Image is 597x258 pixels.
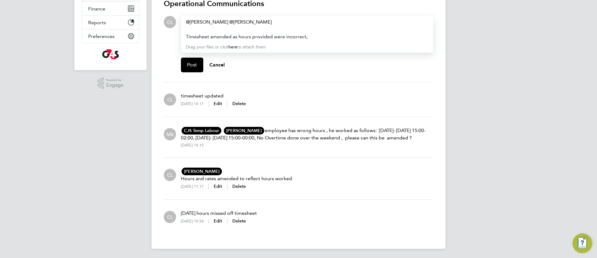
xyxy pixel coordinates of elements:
[187,62,197,68] span: Post
[232,184,246,190] button: Delete
[164,128,176,140] div: Monika krawczyk
[186,19,228,25] a: [PERSON_NAME]
[106,83,123,88] span: Engage
[214,184,222,189] span: Edit
[229,19,272,25] a: [PERSON_NAME]
[167,172,173,178] span: CL
[232,218,246,224] button: Delete
[181,127,433,142] p: employee has wrong hours , he worked as follows: [DATE]- [DATE] 15:00-02:00, [DATE]- [DATE] 15:00...
[167,19,173,25] span: CL
[181,143,204,148] div: [DATE] 14:15
[214,184,222,190] button: Edit
[167,96,173,103] span: CL
[182,168,222,175] span: [PERSON_NAME]
[232,101,246,106] span: Delete
[82,16,139,29] button: Reports
[181,184,208,189] div: [DATE] 11:17
[214,218,222,224] span: Edit
[106,78,123,83] span: Powered by
[214,101,222,106] span: Edit
[164,93,176,106] div: CJS Temp Labour
[88,20,106,25] span: Reports
[232,218,246,224] span: Delete
[164,211,176,223] div: CJS Temp Labour
[214,101,222,107] button: Edit
[228,44,237,50] a: here
[88,6,105,12] span: Finance
[214,218,222,224] button: Edit
[88,33,115,39] span: Preferences
[203,58,231,72] button: Cancel
[573,233,592,253] button: Engage Resource Center
[82,49,139,59] a: Go to home page
[98,78,124,89] a: Powered byEngage
[181,101,208,106] div: [DATE] 14:17
[181,210,257,217] p: [DATE] hours missed off timesheet
[181,219,208,224] div: [DATE] 10:54
[164,16,176,28] div: CJS Temp Labour
[164,169,176,181] div: CJS Temp Labour
[181,92,246,100] p: timesheet updated
[209,62,225,68] span: Cancel
[167,214,173,220] span: CL
[186,44,266,50] span: Drag your files or click to attach them
[82,29,139,43] button: Preferences
[224,127,264,135] span: [PERSON_NAME]
[181,58,203,72] button: Post
[232,101,246,107] button: Delete
[181,175,292,182] p: Hours and rates amended to reflect hours worked
[102,49,119,59] img: g4s-logo-retina.png
[186,18,428,40] div: ​ ​
[186,33,428,40] div: Timesheet amended as hours provided were incorrect,
[167,131,174,138] span: Mk
[82,2,139,15] button: Finance
[232,184,246,189] span: Delete
[182,127,221,135] span: CJS Temp Labour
